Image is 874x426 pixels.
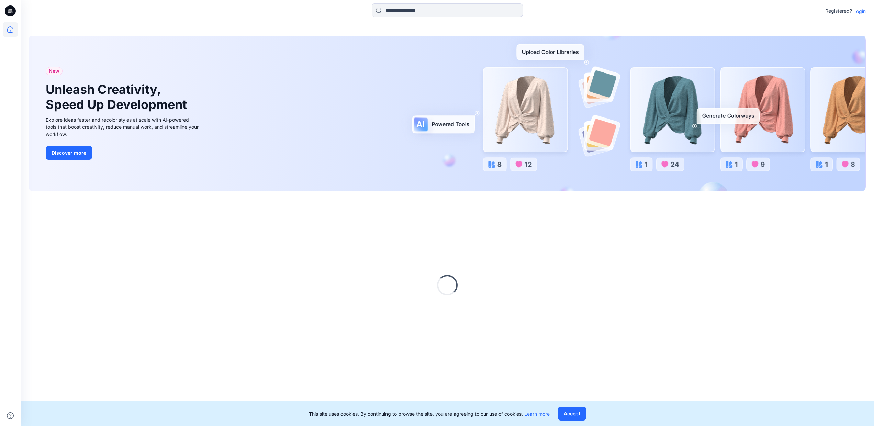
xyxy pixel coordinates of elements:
[46,116,200,138] div: Explore ideas faster and recolor styles at scale with AI-powered tools that boost creativity, red...
[46,146,92,160] button: Discover more
[309,410,550,417] p: This site uses cookies. By continuing to browse the site, you are agreeing to our use of cookies.
[524,411,550,417] a: Learn more
[558,407,586,421] button: Accept
[46,146,200,160] a: Discover more
[46,82,190,112] h1: Unleash Creativity, Speed Up Development
[825,7,852,15] p: Registered?
[853,8,866,15] p: Login
[49,67,59,75] span: New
